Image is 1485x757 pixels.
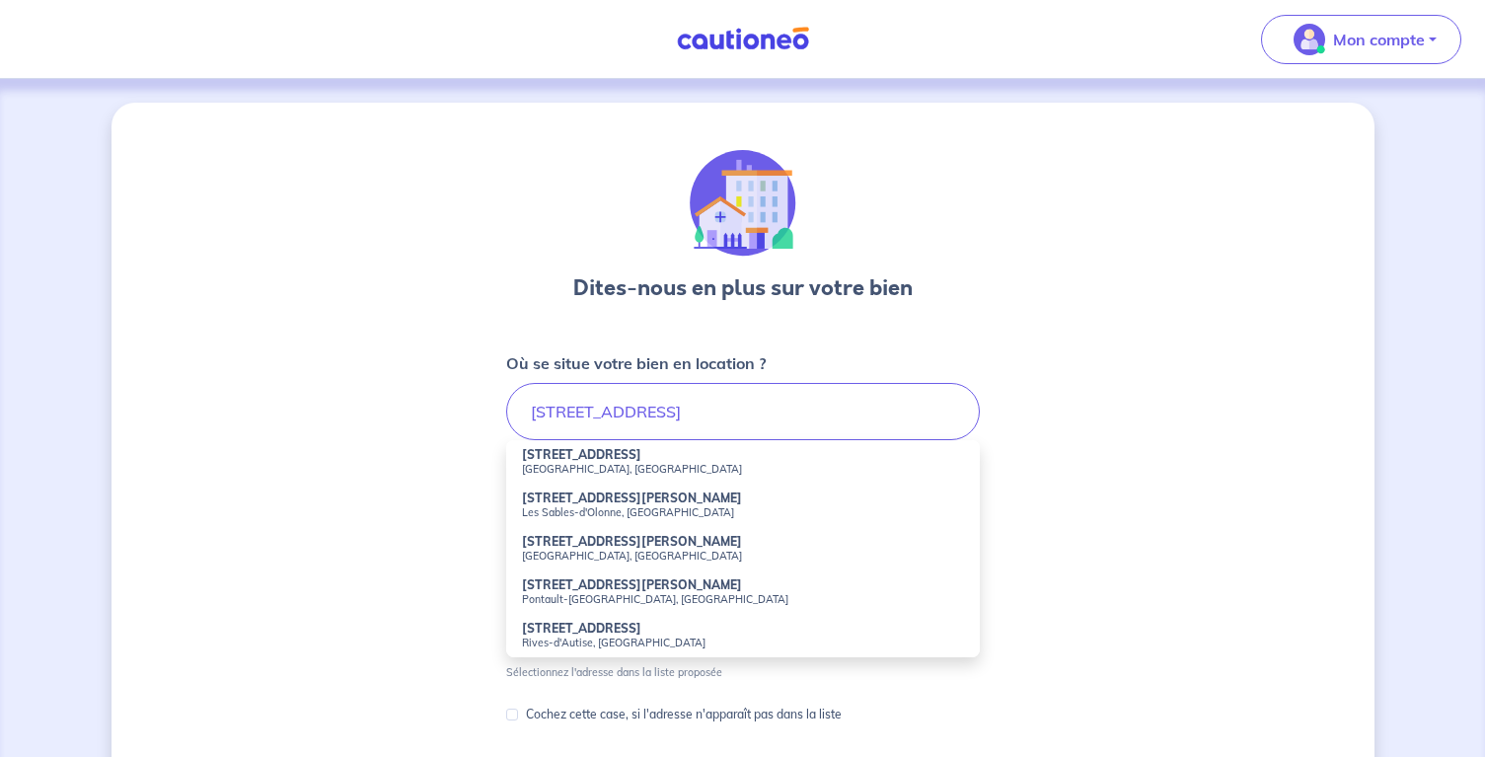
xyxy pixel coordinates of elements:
[522,621,641,636] strong: [STREET_ADDRESS]
[522,577,742,592] strong: [STREET_ADDRESS][PERSON_NAME]
[1261,15,1461,64] button: illu_account_valid_menu.svgMon compte
[522,592,964,606] small: Pontault-[GEOGRAPHIC_DATA], [GEOGRAPHIC_DATA]
[522,462,964,476] small: [GEOGRAPHIC_DATA], [GEOGRAPHIC_DATA]
[526,703,842,726] p: Cochez cette case, si l'adresse n'apparaît pas dans la liste
[669,27,817,51] img: Cautioneo
[506,351,766,375] p: Où se situe votre bien en location ?
[1333,28,1425,51] p: Mon compte
[573,272,913,304] h3: Dites-nous en plus sur votre bien
[506,665,722,679] p: Sélectionnez l'adresse dans la liste proposée
[1294,24,1325,55] img: illu_account_valid_menu.svg
[522,505,964,519] small: Les Sables-d'Olonne, [GEOGRAPHIC_DATA]
[506,383,980,440] input: 2 rue de paris, 59000 lille
[522,534,742,549] strong: [STREET_ADDRESS][PERSON_NAME]
[522,447,641,462] strong: [STREET_ADDRESS]
[522,636,964,649] small: Rives-d'Autise, [GEOGRAPHIC_DATA]
[522,549,964,563] small: [GEOGRAPHIC_DATA], [GEOGRAPHIC_DATA]
[522,491,742,505] strong: [STREET_ADDRESS][PERSON_NAME]
[690,150,796,257] img: illu_houses.svg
